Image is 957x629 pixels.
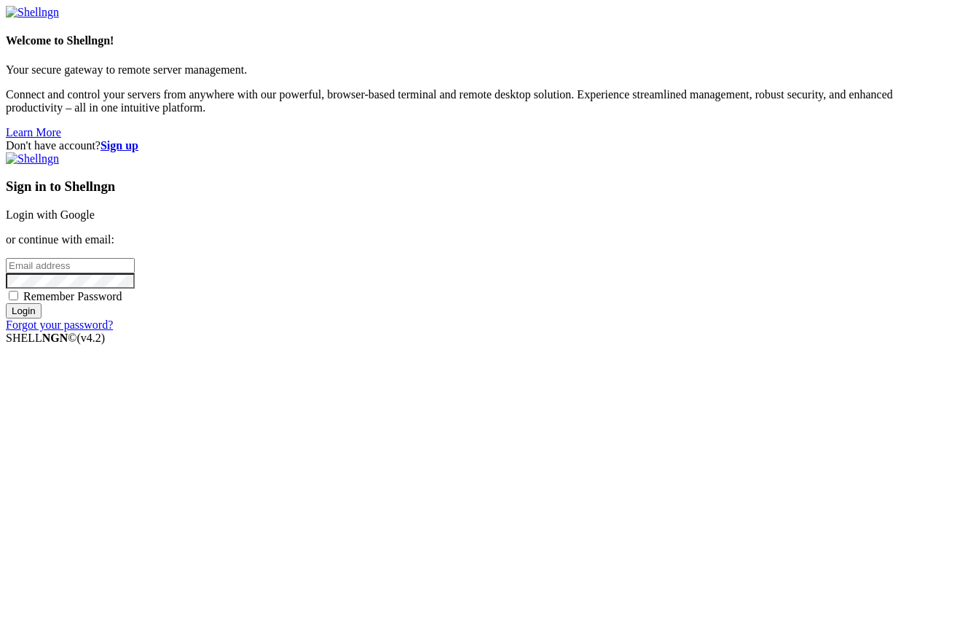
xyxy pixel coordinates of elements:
[101,139,138,152] a: Sign up
[6,88,951,114] p: Connect and control your servers from anywhere with our powerful, browser-based terminal and remo...
[6,233,951,246] p: or continue with email:
[42,332,68,344] b: NGN
[6,6,59,19] img: Shellngn
[6,258,135,273] input: Email address
[6,152,59,165] img: Shellngn
[6,303,42,319] input: Login
[6,319,113,331] a: Forgot your password?
[9,291,18,300] input: Remember Password
[6,34,951,47] h4: Welcome to Shellngn!
[6,139,951,152] div: Don't have account?
[77,332,106,344] span: 4.2.0
[6,126,61,138] a: Learn More
[6,208,95,221] a: Login with Google
[6,179,951,195] h3: Sign in to Shellngn
[6,63,951,77] p: Your secure gateway to remote server management.
[23,290,122,302] span: Remember Password
[6,332,105,344] span: SHELL ©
